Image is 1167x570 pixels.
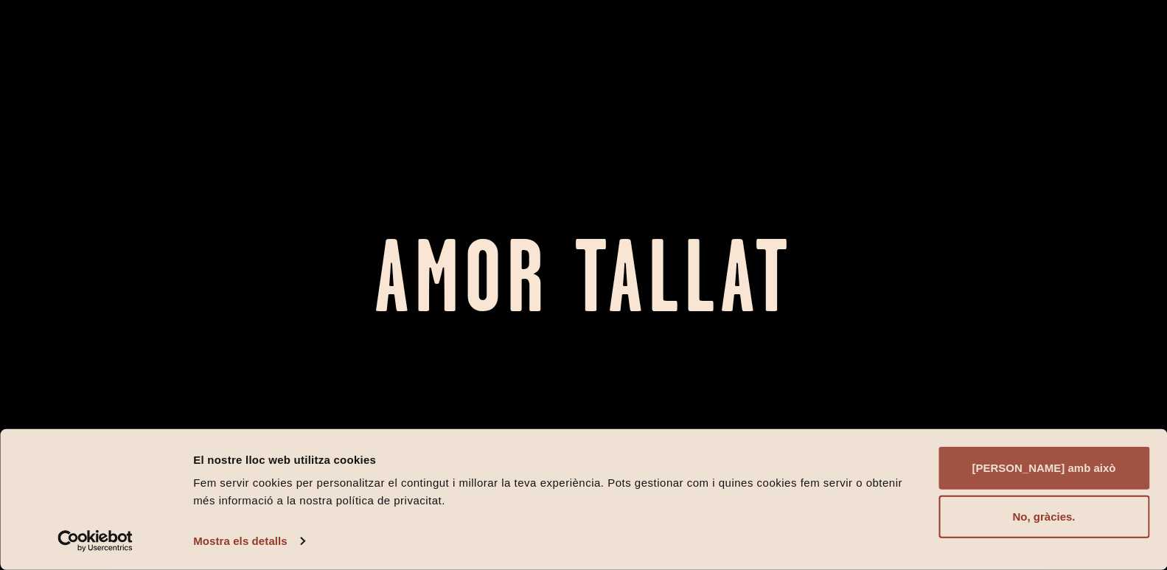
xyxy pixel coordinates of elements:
[972,462,1115,474] font: [PERSON_NAME] amb això
[193,535,288,547] font: Mostra els detalls
[193,476,902,507] font: Fem servir cookies per personalitzar el contingut i millorar la teva experiència. Pots gestionar ...
[1012,510,1075,523] font: No, gràcies.
[938,447,1149,490] button: [PERSON_NAME] amb això
[193,453,376,465] font: El nostre lloc web utilitza cookies
[193,530,304,552] a: Mostra els detalls
[938,496,1149,538] button: No, gràcies.
[375,239,793,332] font: Amor tallat
[31,530,160,552] a: Usercentrics Cookiebot: s'obre en una finestra nova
